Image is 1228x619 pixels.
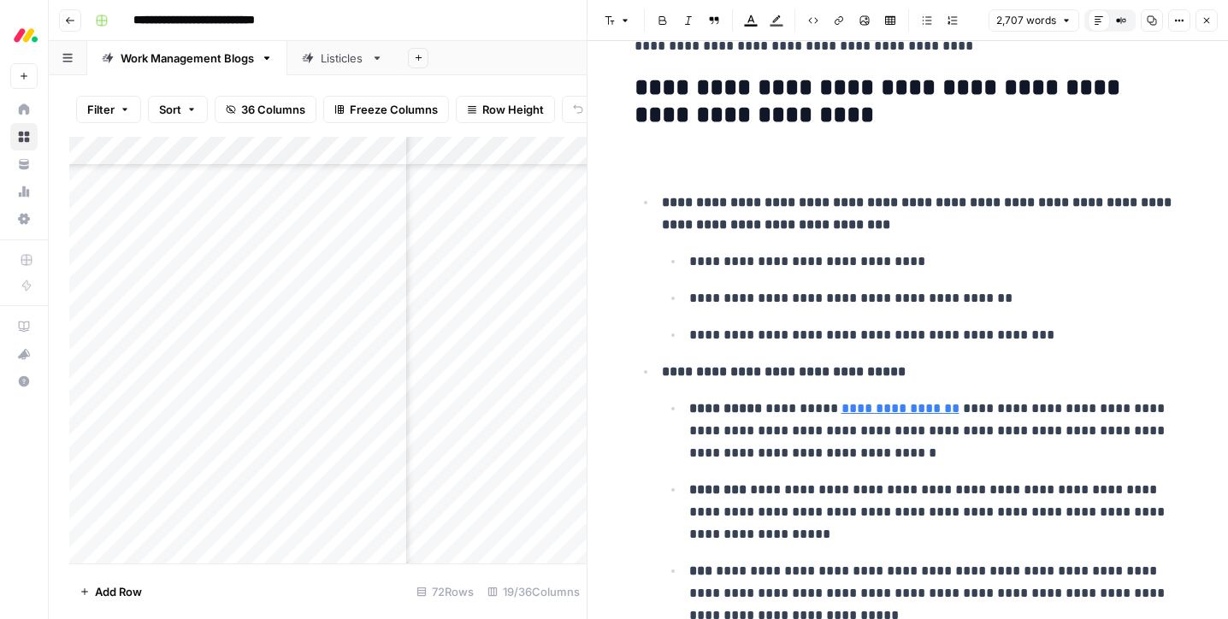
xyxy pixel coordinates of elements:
[76,96,141,123] button: Filter
[350,101,438,118] span: Freeze Columns
[87,101,115,118] span: Filter
[241,101,305,118] span: 36 Columns
[323,96,449,123] button: Freeze Columns
[10,178,38,205] a: Usage
[287,41,398,75] a: Listicles
[69,578,152,605] button: Add Row
[10,96,38,123] a: Home
[482,101,544,118] span: Row Height
[996,13,1056,28] span: 2,707 words
[148,96,208,123] button: Sort
[87,41,287,75] a: Work Management Blogs
[95,583,142,600] span: Add Row
[10,123,38,150] a: Browse
[481,578,587,605] div: 19/36 Columns
[456,96,555,123] button: Row Height
[159,101,181,118] span: Sort
[10,205,38,233] a: Settings
[10,20,41,50] img: Monday.com Logo
[10,313,38,340] a: AirOps Academy
[215,96,316,123] button: 36 Columns
[321,50,364,67] div: Listicles
[989,9,1079,32] button: 2,707 words
[410,578,481,605] div: 72 Rows
[10,368,38,395] button: Help + Support
[121,50,254,67] div: Work Management Blogs
[10,150,38,178] a: Your Data
[10,14,38,56] button: Workspace: Monday.com
[11,341,37,367] div: What's new?
[10,340,38,368] button: What's new?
